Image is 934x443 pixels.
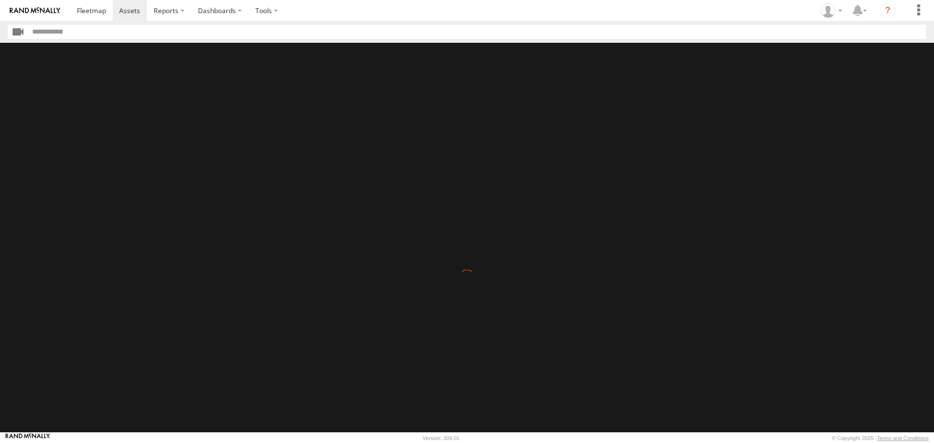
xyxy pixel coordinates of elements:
[10,7,60,14] img: rand-logo.svg
[5,433,50,443] a: Visit our Website
[817,3,845,18] div: Randy Yohe
[832,435,929,441] div: © Copyright 2025 -
[423,435,460,441] div: Version: 309.01
[880,3,896,18] i: ?
[877,435,929,441] a: Terms and Conditions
